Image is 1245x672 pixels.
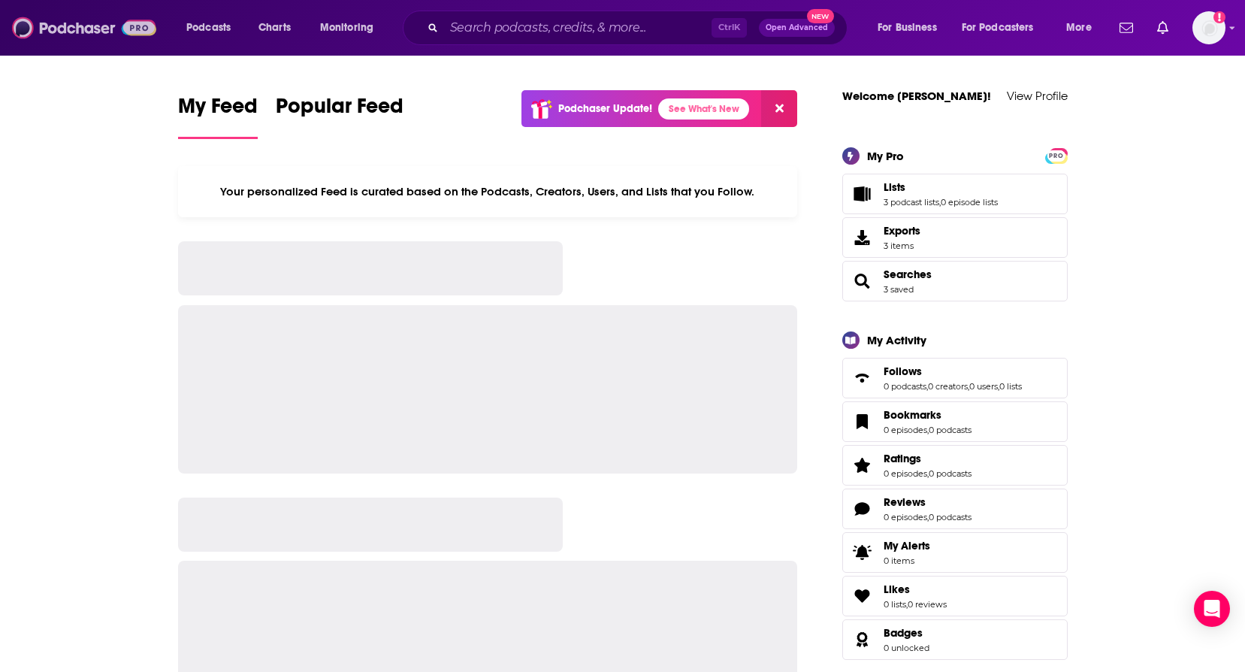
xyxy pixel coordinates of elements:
span: More [1066,17,1092,38]
button: open menu [310,16,393,40]
span: , [926,381,928,392]
span: , [939,197,941,207]
a: 0 users [969,381,998,392]
div: Open Intercom Messenger [1194,591,1230,627]
span: Exports [884,224,920,238]
a: 0 episode lists [941,197,998,207]
span: My Feed [178,93,258,128]
a: 0 podcasts [929,512,972,522]
span: , [927,512,929,522]
a: Show notifications dropdown [1151,15,1174,41]
a: Ratings [884,452,972,465]
button: open menu [867,16,956,40]
a: 3 saved [884,284,914,295]
a: Ratings [848,455,878,476]
a: Lists [848,183,878,204]
span: Reviews [884,495,926,509]
span: Searches [842,261,1068,301]
img: Podchaser - Follow, Share and Rate Podcasts [12,14,156,42]
a: 0 episodes [884,468,927,479]
span: Ratings [884,452,921,465]
input: Search podcasts, credits, & more... [444,16,712,40]
span: My Alerts [884,539,930,552]
span: 3 items [884,241,920,251]
a: Reviews [884,495,972,509]
button: Show profile menu [1192,11,1225,44]
a: Likes [848,586,878,607]
span: Lists [884,180,905,194]
span: Popular Feed [276,93,403,128]
span: New [807,9,834,23]
span: My Alerts [848,542,878,563]
span: , [927,468,929,479]
span: Lists [842,174,1068,214]
a: 0 lists [999,381,1022,392]
span: , [927,425,929,435]
span: Exports [848,227,878,248]
img: User Profile [1192,11,1225,44]
a: PRO [1047,149,1065,160]
a: Bookmarks [848,411,878,432]
a: 0 podcasts [929,468,972,479]
a: Show notifications dropdown [1114,15,1139,41]
a: Follows [848,368,878,389]
div: My Activity [867,333,926,347]
a: 3 podcast lists [884,197,939,207]
span: 0 items [884,555,930,566]
a: Badges [848,629,878,650]
div: My Pro [867,149,904,163]
span: Podcasts [186,17,231,38]
span: Likes [842,576,1068,616]
span: Logged in as molly.burgoyne [1192,11,1225,44]
a: Badges [884,626,929,640]
button: Open AdvancedNew [759,19,835,37]
span: Reviews [842,489,1068,529]
span: Bookmarks [842,401,1068,442]
a: 0 podcasts [929,425,972,435]
span: For Business [878,17,937,38]
a: View Profile [1007,89,1068,103]
a: Searches [848,271,878,292]
a: 0 unlocked [884,643,929,653]
span: Searches [884,268,932,281]
span: Ctrl K [712,18,747,38]
span: Open Advanced [766,24,828,32]
span: Charts [258,17,291,38]
span: Follows [842,358,1068,398]
span: For Podcasters [962,17,1034,38]
button: open menu [952,16,1056,40]
a: 0 podcasts [884,381,926,392]
span: Badges [884,626,923,640]
span: Monitoring [320,17,373,38]
a: 0 episodes [884,512,927,522]
div: Your personalized Feed is curated based on the Podcasts, Creators, Users, and Lists that you Follow. [178,166,798,217]
span: Bookmarks [884,408,941,422]
span: PRO [1047,150,1065,162]
span: Ratings [842,445,1068,486]
a: Likes [884,583,947,596]
a: Lists [884,180,998,194]
a: 0 creators [928,381,968,392]
a: Follows [884,365,1022,378]
p: Podchaser Update! [558,102,652,115]
span: , [968,381,969,392]
a: Bookmarks [884,408,972,422]
a: Reviews [848,498,878,519]
button: open menu [1056,16,1111,40]
a: Popular Feed [276,93,403,139]
a: 0 reviews [908,599,947,610]
a: Welcome [PERSON_NAME]! [842,89,991,103]
a: See What's New [658,98,749,120]
a: My Feed [178,93,258,139]
span: , [998,381,999,392]
a: My Alerts [842,532,1068,573]
span: Likes [884,583,910,596]
span: Follows [884,365,922,378]
a: Charts [249,16,300,40]
svg: Add a profile image [1213,11,1225,23]
span: Badges [842,619,1068,660]
span: , [906,599,908,610]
